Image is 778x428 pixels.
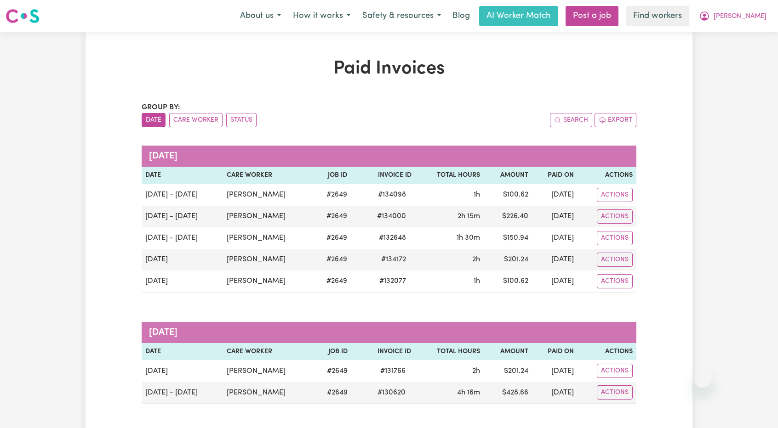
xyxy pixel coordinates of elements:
[373,232,412,243] span: # 132648
[484,270,532,293] td: $ 100.62
[142,104,180,111] span: Group by:
[597,364,633,378] button: Actions
[313,184,351,206] td: # 2649
[597,253,633,267] button: Actions
[415,167,484,184] th: Total Hours
[223,167,313,184] th: Care Worker
[313,382,351,404] td: # 2649
[532,206,578,227] td: [DATE]
[142,360,223,382] td: [DATE]
[223,227,313,249] td: [PERSON_NAME]
[532,184,578,206] td: [DATE]
[142,58,636,80] h1: Paid Invoices
[578,167,636,184] th: Actions
[142,146,636,167] caption: [DATE]
[447,6,475,26] a: Blog
[375,366,411,377] span: # 131766
[372,211,412,222] span: # 134000
[223,382,313,404] td: [PERSON_NAME]
[223,360,313,382] td: [PERSON_NAME]
[595,113,636,127] button: Export
[142,167,223,184] th: Date
[597,209,633,224] button: Actions
[550,113,592,127] button: Search
[457,389,480,396] span: 4 hours 16 minutes
[223,206,313,227] td: [PERSON_NAME]
[472,256,480,263] span: 2 hours
[223,184,313,206] td: [PERSON_NAME]
[415,343,484,360] th: Total Hours
[142,206,223,227] td: [DATE] - [DATE]
[532,270,578,293] td: [DATE]
[372,189,412,200] span: # 134098
[142,322,636,343] caption: [DATE]
[142,343,223,360] th: Date
[484,249,532,270] td: $ 201.24
[223,249,313,270] td: [PERSON_NAME]
[532,382,578,404] td: [DATE]
[532,227,578,249] td: [DATE]
[597,188,633,202] button: Actions
[597,274,633,288] button: Actions
[597,231,633,245] button: Actions
[6,8,40,24] img: Careseekers logo
[234,6,287,26] button: About us
[532,249,578,270] td: [DATE]
[484,343,532,360] th: Amount
[532,343,578,360] th: Paid On
[142,382,223,404] td: [DATE] - [DATE]
[693,6,772,26] button: My Account
[351,343,415,360] th: Invoice ID
[457,234,480,242] span: 1 hour 30 minutes
[597,385,633,400] button: Actions
[484,184,532,206] td: $ 100.62
[223,270,313,293] td: [PERSON_NAME]
[374,276,412,287] span: # 132077
[142,270,223,293] td: [DATE]
[351,167,415,184] th: Invoice ID
[313,167,351,184] th: Job ID
[566,6,618,26] a: Post a job
[626,6,689,26] a: Find workers
[169,113,223,127] button: sort invoices by care worker
[376,254,412,265] span: # 134172
[287,6,356,26] button: How it works
[693,369,712,388] iframe: Close message
[142,184,223,206] td: [DATE] - [DATE]
[313,227,351,249] td: # 2649
[532,167,578,184] th: Paid On
[142,113,166,127] button: sort invoices by date
[313,360,351,382] td: # 2649
[356,6,447,26] button: Safety & resources
[372,387,411,398] span: # 130620
[142,249,223,270] td: [DATE]
[226,113,257,127] button: sort invoices by paid status
[313,249,351,270] td: # 2649
[6,6,40,27] a: Careseekers logo
[479,6,558,26] a: AI Worker Match
[313,270,351,293] td: # 2649
[472,367,480,375] span: 2 hours
[484,206,532,227] td: $ 226.40
[484,227,532,249] td: $ 150.94
[474,191,480,198] span: 1 hour
[484,382,532,404] td: $ 428.66
[578,343,636,360] th: Actions
[484,360,532,382] td: $ 201.24
[223,343,313,360] th: Care Worker
[474,277,480,285] span: 1 hour
[313,343,351,360] th: Job ID
[142,227,223,249] td: [DATE] - [DATE]
[484,167,532,184] th: Amount
[532,360,578,382] td: [DATE]
[458,213,480,220] span: 2 hours 15 minutes
[313,206,351,227] td: # 2649
[714,11,767,22] span: [PERSON_NAME]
